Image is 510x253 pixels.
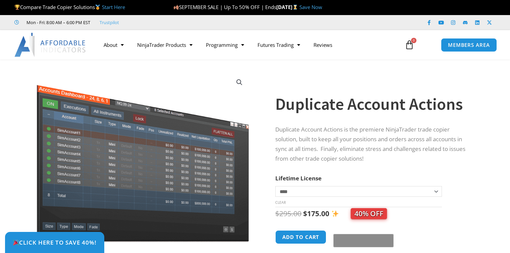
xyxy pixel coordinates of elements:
[14,33,87,57] img: LogoAI | Affordable Indicators – NinjaTrader
[395,35,424,55] a: 0
[276,4,299,10] strong: [DATE]
[448,43,490,48] span: MEMBERS AREA
[307,37,339,53] a: Reviews
[130,37,199,53] a: NinjaTrader Products
[102,4,125,10] a: Start Here
[174,5,179,10] img: 🍂
[97,37,398,53] nav: Menu
[100,18,119,26] a: Trustpilot
[13,240,97,245] span: Click Here to save 40%!
[332,210,339,217] img: ✨
[441,38,497,52] a: MEMBERS AREA
[275,125,471,164] p: Duplicate Account Actions is the premiere NinjaTrader trade copier solution, built to keep all yo...
[303,209,329,218] bdi: 175.00
[303,209,307,218] span: $
[251,37,307,53] a: Futures Trading
[14,4,125,10] span: Compare Trade Copier Solutions
[411,38,416,43] span: 0
[351,208,387,219] span: 40% OFF
[275,200,286,205] a: Clear options
[13,240,19,245] img: 🎉
[199,37,251,53] a: Programming
[35,71,250,242] img: Screenshot 2024-08-26 15414455555
[275,92,471,116] h1: Duplicate Account Actions
[97,37,130,53] a: About
[299,4,322,10] a: Save Now
[95,5,100,10] img: 🥇
[5,232,104,253] a: 🎉Click Here to save 40%!
[25,18,90,26] span: Mon - Fri: 8:00 AM – 6:00 PM EST
[275,209,301,218] bdi: 295.00
[173,4,276,10] span: SEPTEMBER SALE | Up To 50% OFF | Ends
[275,174,322,182] label: Lifetime License
[275,230,326,244] button: Add to cart
[233,76,245,88] a: View full-screen image gallery
[15,5,20,10] img: 🏆
[293,5,298,10] img: ⌛
[275,209,279,218] span: $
